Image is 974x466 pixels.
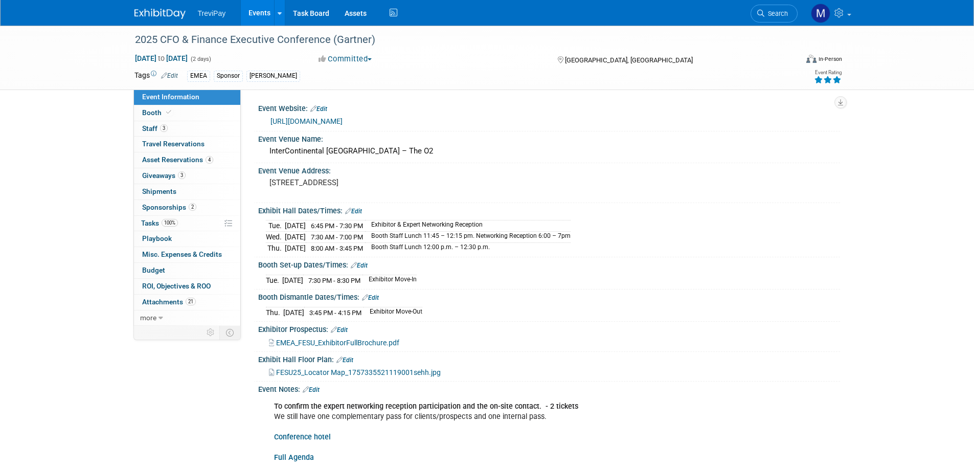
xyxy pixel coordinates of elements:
span: FESU25_Locator Map_1757335521119001sehh.jpg [276,368,441,376]
span: 2 [189,203,196,211]
a: Misc. Expenses & Credits [134,247,240,262]
img: Maiia Khasina [811,4,830,23]
td: Thu. [266,242,285,253]
div: Booth Set-up Dates/Times: [258,257,840,271]
a: [URL][DOMAIN_NAME] [270,117,343,125]
span: (2 days) [190,56,211,62]
img: Format-Inperson.png [806,55,817,63]
div: 2025 CFO & Finance Executive Conference (Gartner) [131,31,782,49]
a: Edit [303,386,320,393]
span: Asset Reservations [142,156,213,164]
a: Booth [134,105,240,121]
a: Edit [351,262,368,269]
a: EMEA_FESU_ExhibitorFullBrochure.pdf [269,339,399,347]
span: [DATE] [DATE] [134,54,188,63]
td: Booth Staff Lunch 12:00 p.m. – 12:30 p.m. [365,242,571,253]
span: Shipments [142,187,176,195]
a: Edit [310,105,327,113]
span: Tasks [141,219,178,227]
span: to [156,54,166,62]
a: Giveaways3 [134,168,240,184]
span: 3:45 PM - 4:15 PM [309,309,361,317]
td: [DATE] [285,220,306,232]
a: Shipments [134,184,240,199]
td: [DATE] [282,275,303,285]
span: Event Information [142,93,199,101]
span: ROI, Objectives & ROO [142,282,211,290]
td: Tue. [266,220,285,232]
a: FESU25_Locator Map_1757335521119001sehh.jpg [269,368,441,376]
div: Exhibitor Prospectus: [258,322,840,335]
i: Booth reservation complete [166,109,171,115]
span: TreviPay [198,9,226,17]
td: Personalize Event Tab Strip [202,326,220,339]
span: Search [764,10,788,17]
span: Sponsorships [142,203,196,211]
span: 3 [178,171,186,179]
td: [DATE] [283,307,304,318]
span: 6:45 PM - 7:30 PM [311,222,363,230]
span: 8:00 AM - 3:45 PM [311,245,363,252]
span: Travel Reservations [142,140,205,148]
div: Event Rating [814,70,842,75]
a: Event Information [134,90,240,105]
a: Edit [161,72,178,79]
a: Attachments21 [134,295,240,310]
span: 7:30 AM - 7:00 PM [311,233,363,241]
span: [GEOGRAPHIC_DATA], [GEOGRAPHIC_DATA] [565,56,693,64]
td: Tue. [266,275,282,285]
b: To confirm the expert networking reception participation and the on-site contact. - 2 tickets [274,402,578,411]
span: 3 [160,124,168,132]
img: ExhibitDay [134,9,186,19]
span: Budget [142,266,165,274]
div: Event Venue Address: [258,163,840,176]
div: EMEA [187,71,210,81]
a: Sponsorships2 [134,200,240,215]
span: Playbook [142,234,172,242]
span: Staff [142,124,168,132]
td: Tags [134,70,178,82]
div: Exhibit Hall Dates/Times: [258,203,840,216]
span: Misc. Expenses & Credits [142,250,222,258]
div: Event Format [737,53,843,69]
div: Sponsor [214,71,243,81]
td: Exhibitor & Expert Networking Reception [365,220,571,232]
div: Exhibit Hall Floor Plan: [258,352,840,365]
a: Edit [345,208,362,215]
span: Attachments [142,298,196,306]
td: Exhibitor Move-In [363,275,417,285]
div: In-Person [818,55,842,63]
a: Staff3 [134,121,240,137]
td: [DATE] [285,232,306,243]
a: Budget [134,263,240,278]
div: Booth Dismantle Dates/Times: [258,290,840,303]
td: [DATE] [285,242,306,253]
div: Event Website: [258,101,840,114]
a: Edit [336,357,353,364]
span: more [140,314,156,322]
a: Playbook [134,231,240,247]
a: Full Agenda [274,453,314,462]
span: Giveaways [142,171,186,180]
a: more [134,310,240,326]
a: Edit [331,326,348,334]
td: Thu. [266,307,283,318]
span: 4 [206,156,213,164]
span: 21 [186,298,196,305]
a: ROI, Objectives & ROO [134,279,240,294]
div: Event Venue Name: [258,131,840,144]
a: Tasks100% [134,216,240,231]
span: EMEA_FESU_ExhibitorFullBrochure.pdf [276,339,399,347]
pre: [STREET_ADDRESS] [269,178,489,187]
a: Asset Reservations4 [134,152,240,168]
div: Event Notes: [258,382,840,395]
button: Committed [315,54,376,64]
a: Travel Reservations [134,137,240,152]
td: Exhibitor Move-Out [364,307,422,318]
td: Wed. [266,232,285,243]
a: Search [751,5,798,23]
a: Edit [362,294,379,301]
div: InterContinental [GEOGRAPHIC_DATA] – The O2 [266,143,832,159]
td: Booth Staff Lunch 11:45 – 12:15 pm. Networking Reception 6:00 – 7pm [365,232,571,243]
span: 100% [162,219,178,227]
